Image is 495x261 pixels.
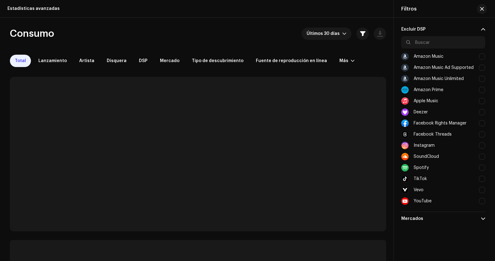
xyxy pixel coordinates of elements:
span: Tipo de descubrimiento [192,58,243,63]
span: Últimos 30 días [307,27,342,40]
span: Mercado [160,58,179,63]
div: Más [339,58,348,63]
span: DSP [139,58,148,63]
div: dropdown trigger [342,27,346,40]
span: Disquera [107,58,127,63]
span: Fuente de reproducción en línea [256,58,327,63]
